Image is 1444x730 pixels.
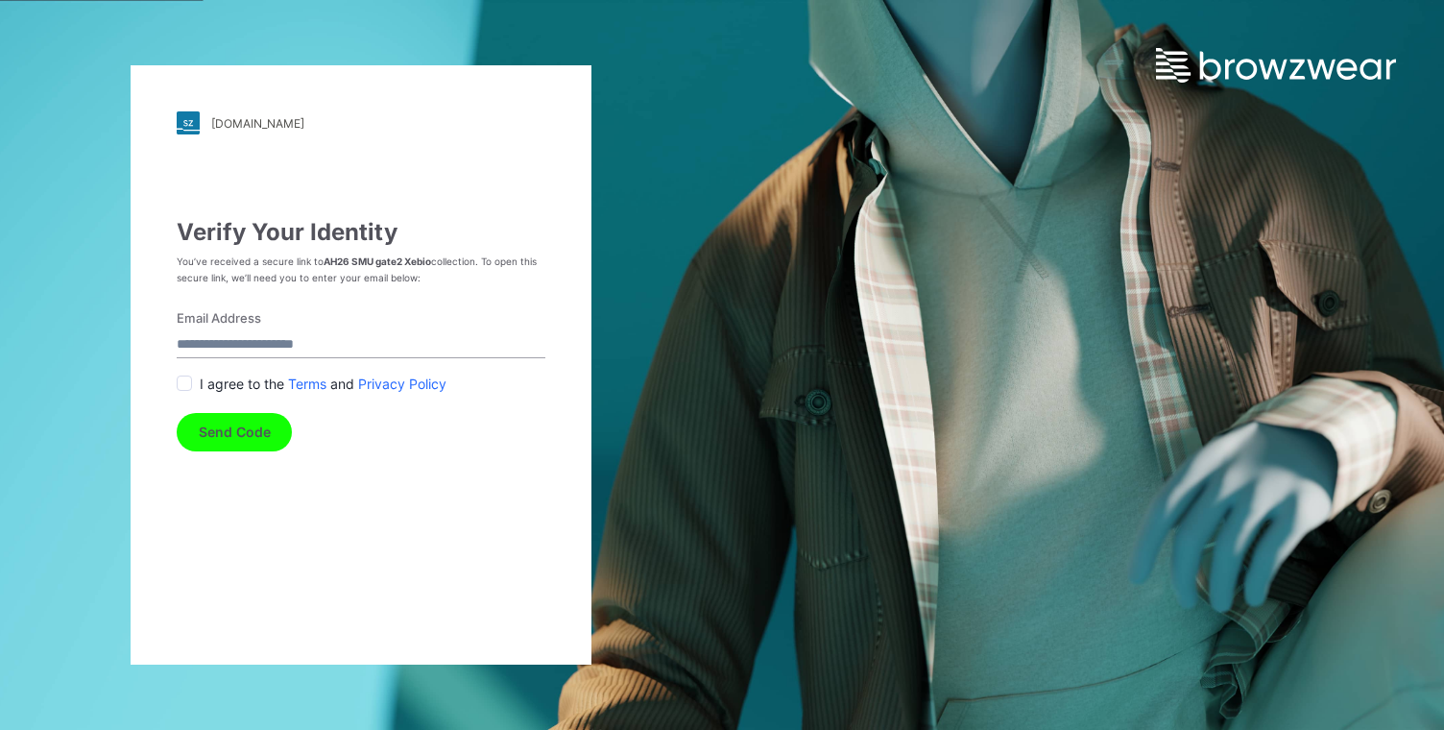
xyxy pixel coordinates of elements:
div: I agree to the and [177,374,545,394]
a: Terms [288,374,326,394]
div: [DOMAIN_NAME] [211,116,304,131]
a: [DOMAIN_NAME] [177,111,545,134]
a: Privacy Policy [358,374,446,394]
img: stylezone-logo.562084cfcfab977791bfbf7441f1a819.svg [177,111,200,134]
button: Send Code [177,413,292,451]
label: Email Address [177,309,534,328]
strong: AH26 SMU gate2 Xebio [324,255,431,267]
p: You’ve received a secure link to collection. To open this secure link, we’ll need you to enter yo... [177,254,545,286]
img: browzwear-logo.e42bd6dac1945053ebaf764b6aa21510.svg [1156,48,1396,83]
h3: Verify Your Identity [177,219,545,246]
